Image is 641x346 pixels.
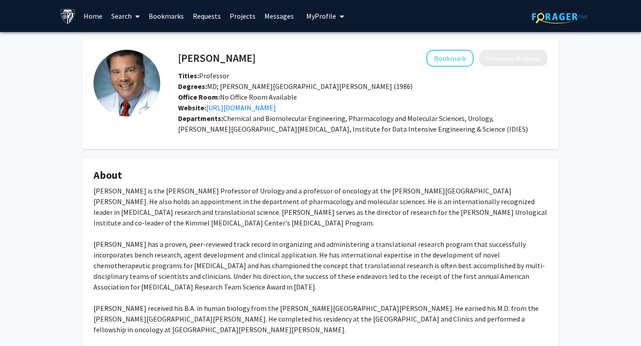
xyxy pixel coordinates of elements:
b: Titles: [178,71,199,80]
a: Home [79,0,107,32]
b: Degrees: [178,82,207,91]
h4: [PERSON_NAME] [178,50,256,66]
img: ForagerOne Logo [532,10,588,24]
a: Bookmarks [144,0,188,32]
b: Website: [178,103,206,112]
b: Departments: [178,114,223,123]
a: Requests [188,0,225,32]
span: My Profile [306,12,336,20]
span: No Office Room Available [178,93,297,101]
a: Search [107,0,144,32]
img: Johns Hopkins University Logo [60,8,76,24]
a: Projects [225,0,260,32]
iframe: Chat [7,306,38,339]
button: Compose Request to Kenneth Pienta [479,50,548,66]
h4: About [93,169,548,182]
span: Professor [178,71,229,80]
a: Opens in a new tab [206,103,276,112]
img: Profile Picture [93,50,160,117]
b: Office Room: [178,93,220,101]
a: Messages [260,0,298,32]
button: Add Kenneth Pienta to Bookmarks [426,50,474,67]
span: MD; [PERSON_NAME][GEOGRAPHIC_DATA][PERSON_NAME] (1986) [178,82,413,91]
span: Chemical and Biomolecular Engineering, Pharmacology and Molecular Sciences, Urology, [PERSON_NAME... [178,114,528,133]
